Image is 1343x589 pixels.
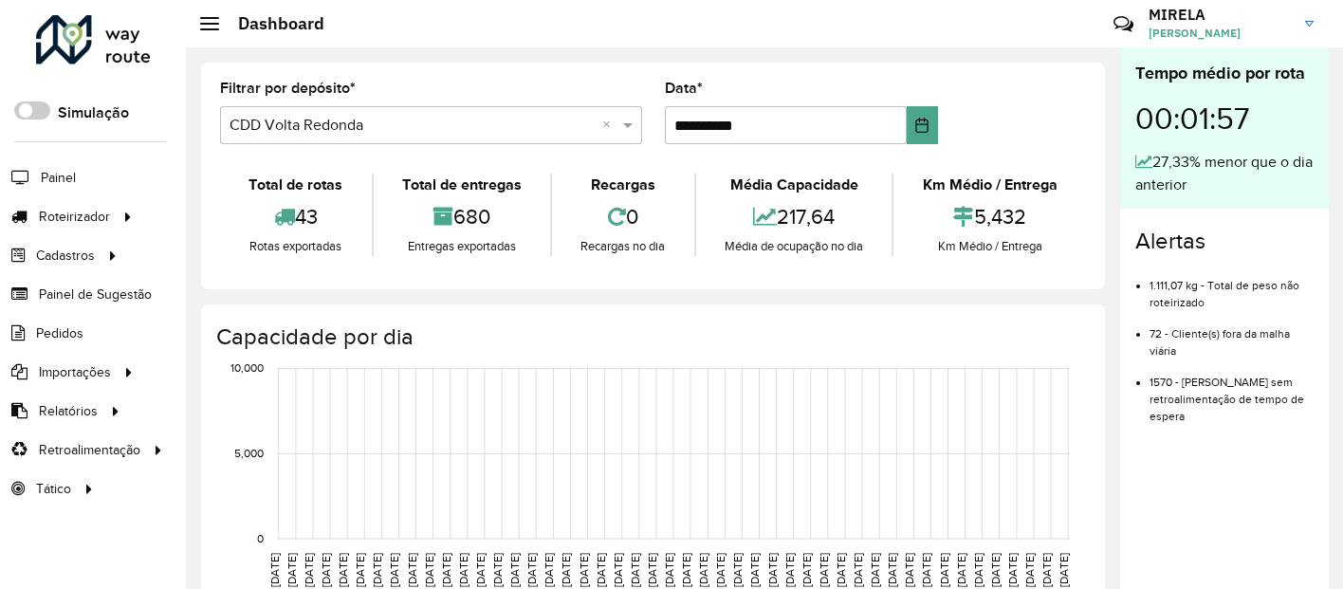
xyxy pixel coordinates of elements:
span: Roteirizador [39,207,110,227]
text: [DATE] [508,553,521,587]
div: Entregas exportadas [378,237,546,256]
text: 10,000 [230,362,264,375]
span: Importações [39,362,111,382]
li: 1.111,07 kg - Total de peso não roteirizado [1150,263,1314,311]
span: Tático [36,479,71,499]
text: [DATE] [818,553,830,587]
span: Pedidos [36,323,83,343]
text: [DATE] [491,553,504,587]
text: [DATE] [560,553,572,587]
label: Filtrar por depósito [220,77,356,100]
span: Relatórios [39,401,98,421]
text: [DATE] [748,553,761,587]
div: Km Médio / Entrega [898,237,1081,256]
text: [DATE] [1058,553,1070,587]
text: [DATE] [886,553,898,587]
text: [DATE] [595,553,607,587]
text: [DATE] [320,553,332,587]
div: 0 [557,196,690,237]
div: Recargas [557,174,690,196]
span: Painel de Sugestão [39,285,152,304]
text: 0 [257,532,264,544]
div: Tempo médio por rota [1135,61,1314,86]
text: [DATE] [1040,553,1053,587]
button: Choose Date [907,106,938,144]
text: [DATE] [835,553,847,587]
li: 72 - Cliente(s) fora da malha viária [1150,311,1314,359]
text: [DATE] [731,553,744,587]
label: Data [665,77,703,100]
text: [DATE] [457,553,469,587]
div: Total de rotas [225,174,367,196]
div: 27,33% menor que o dia anterior [1135,151,1314,196]
text: [DATE] [406,553,418,587]
text: [DATE] [646,553,658,587]
text: [DATE] [714,553,727,587]
text: [DATE] [680,553,692,587]
text: [DATE] [920,553,932,587]
span: Clear all [602,114,618,137]
text: [DATE] [800,553,813,587]
div: 217,64 [701,196,888,237]
h3: MIRELA [1149,6,1291,24]
text: [DATE] [354,553,366,587]
text: [DATE] [303,553,315,587]
h4: Alertas [1135,228,1314,255]
text: [DATE] [697,553,709,587]
text: [DATE] [371,553,383,587]
text: [DATE] [525,553,538,587]
div: Total de entregas [378,174,546,196]
text: [DATE] [629,553,641,587]
text: [DATE] [388,553,400,587]
text: [DATE] [337,553,349,587]
a: Contato Rápido [1103,4,1144,45]
text: [DATE] [543,553,555,587]
text: [DATE] [440,553,452,587]
div: Rotas exportadas [225,237,367,256]
text: [DATE] [1006,553,1019,587]
text: [DATE] [938,553,950,587]
text: [DATE] [903,553,915,587]
text: [DATE] [972,553,984,587]
li: 1570 - [PERSON_NAME] sem retroalimentação de tempo de espera [1150,359,1314,425]
text: [DATE] [612,553,624,587]
text: [DATE] [852,553,864,587]
span: [PERSON_NAME] [1149,25,1291,42]
div: Média de ocupação no dia [701,237,888,256]
div: Km Médio / Entrega [898,174,1081,196]
text: [DATE] [578,553,590,587]
text: [DATE] [955,553,967,587]
text: [DATE] [663,553,675,587]
div: Média Capacidade [701,174,888,196]
span: Retroalimentação [39,440,140,460]
div: Recargas no dia [557,237,690,256]
text: [DATE] [869,553,881,587]
span: Painel [41,168,76,188]
div: 5,432 [898,196,1081,237]
label: Simulação [58,101,129,124]
text: [DATE] [423,553,435,587]
div: 680 [378,196,546,237]
span: Cadastros [36,246,95,266]
text: [DATE] [989,553,1002,587]
text: [DATE] [766,553,779,587]
h2: Dashboard [219,13,324,34]
text: [DATE] [474,553,487,587]
div: 00:01:57 [1135,86,1314,151]
div: 43 [225,196,367,237]
text: [DATE] [268,553,281,587]
h4: Capacidade por dia [216,323,1086,351]
text: 5,000 [234,447,264,459]
text: [DATE] [783,553,796,587]
text: [DATE] [1023,553,1036,587]
text: [DATE] [285,553,298,587]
